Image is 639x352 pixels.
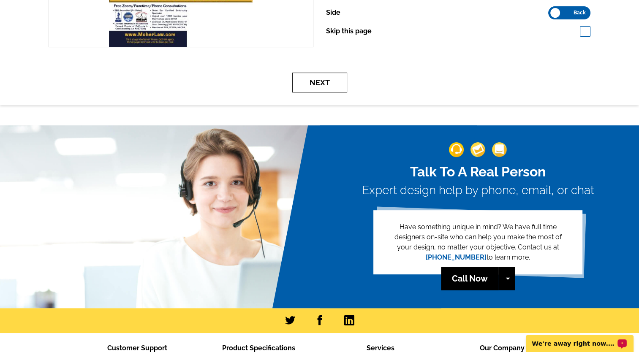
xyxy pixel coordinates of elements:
h2: Talk To A Real Person [362,164,594,180]
img: support-img-3_1.png [492,142,507,157]
span: Back [574,11,586,15]
button: Next [292,73,347,92]
img: support-img-1.png [449,142,464,157]
label: Skip this page [326,26,372,36]
h3: Expert design help by phone, email, or chat [362,183,594,198]
a: Call Now [441,267,498,290]
span: Customer Support [107,344,167,352]
span: Our Company [480,344,525,352]
a: [PHONE_NUMBER] [426,253,487,261]
p: Have something unique in mind? We have full time designers on-site who can help you make the most... [387,222,569,263]
span: Product Specifications [222,344,295,352]
iframe: LiveChat chat widget [520,325,639,352]
span: Services [367,344,394,352]
label: Side [326,8,340,18]
img: support-img-2.png [470,142,485,157]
